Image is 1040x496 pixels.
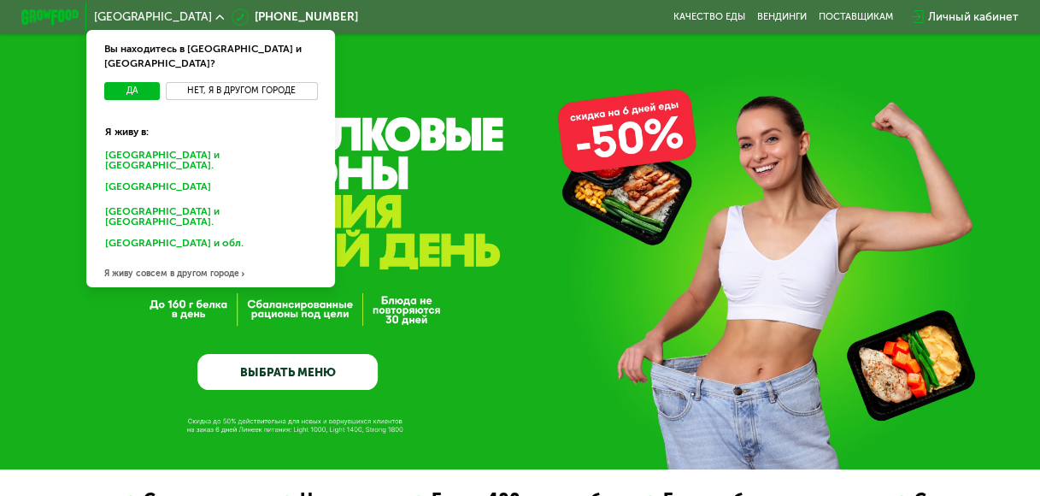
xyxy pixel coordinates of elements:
[104,82,160,100] button: Да
[94,11,212,23] span: [GEOGRAPHIC_DATA]
[166,82,318,100] button: Нет, я в другом городе
[96,145,326,175] div: [GEOGRAPHIC_DATA] и [GEOGRAPHIC_DATA].
[86,30,335,82] div: Вы находитесь в [GEOGRAPHIC_DATA] и [GEOGRAPHIC_DATA]?
[757,11,807,23] a: Вендинги
[197,354,377,390] a: ВЫБРАТЬ МЕНЮ
[818,11,892,23] div: поставщикам
[928,9,1019,26] div: Личный кабинет
[96,114,326,139] div: Я живу в:
[96,202,326,232] div: [GEOGRAPHIC_DATA] и [GEOGRAPHIC_DATA].
[96,177,321,200] div: [GEOGRAPHIC_DATA]
[86,259,335,288] div: Я живу совсем в другом городе
[232,9,358,26] a: [PHONE_NUMBER]
[673,11,745,23] a: Качество еды
[96,233,321,257] div: [GEOGRAPHIC_DATA] и обл.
